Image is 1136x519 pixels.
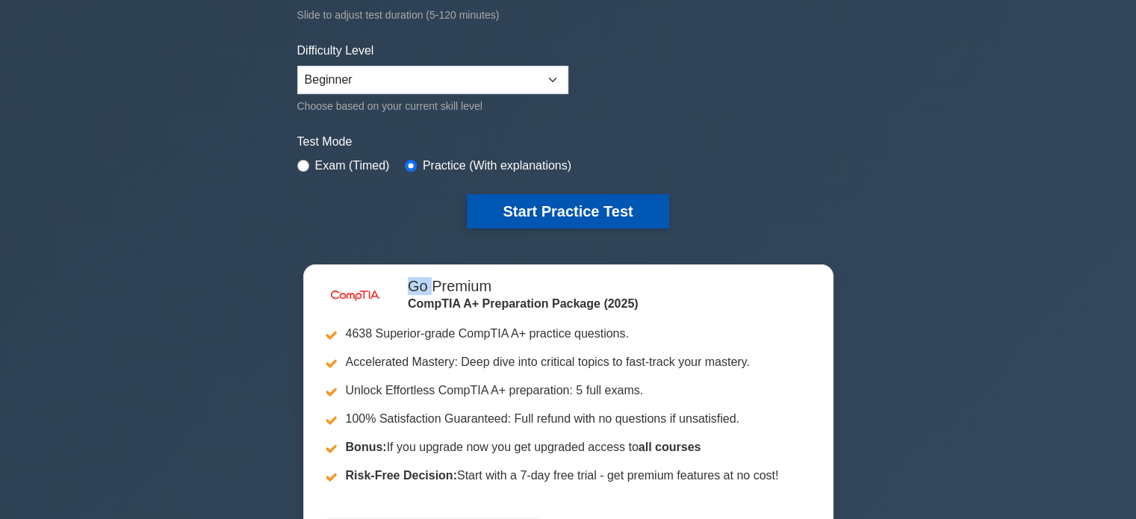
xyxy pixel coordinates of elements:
div: Slide to adjust test duration (5-120 minutes) [297,6,839,24]
label: Test Mode [297,133,839,151]
div: Choose based on your current skill level [297,97,568,115]
label: Difficulty Level [297,42,374,60]
label: Exam (Timed) [315,157,390,175]
label: Practice (With explanations) [423,157,571,175]
button: Start Practice Test [467,194,668,229]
